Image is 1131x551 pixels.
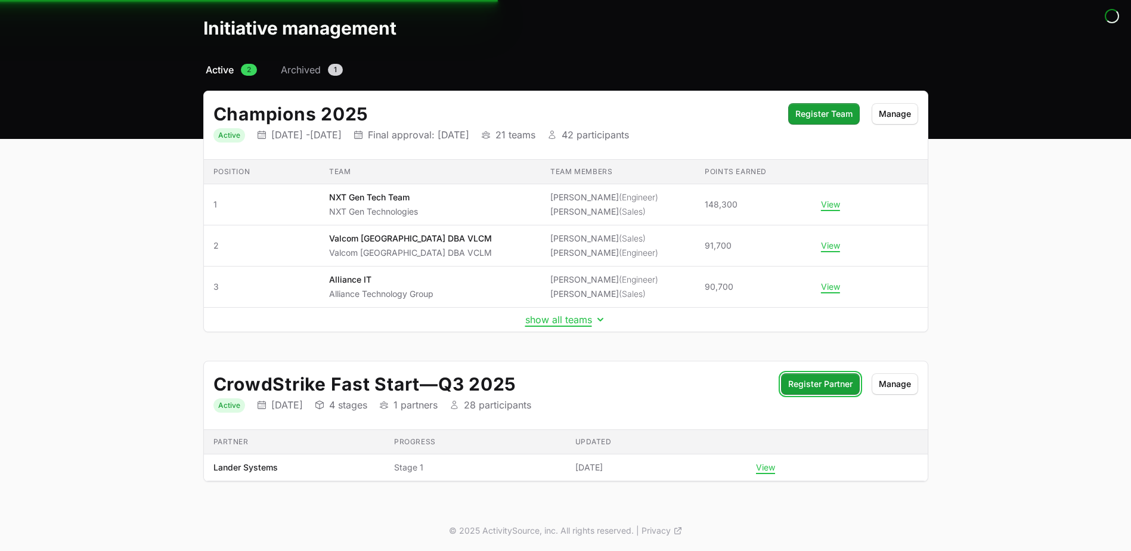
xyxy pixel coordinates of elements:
[271,399,303,411] p: [DATE]
[464,399,531,411] p: 28 participants
[879,107,911,121] span: Manage
[271,129,342,141] p: [DATE] - [DATE]
[320,160,541,184] th: Team
[213,281,311,293] span: 3
[619,247,658,258] span: (Engineer)
[385,430,566,454] th: Progress
[705,281,733,293] span: 90,700
[213,240,311,252] span: 2
[329,206,418,218] p: NXT Gen Technologies
[788,377,853,391] span: Register Partner
[879,377,911,391] span: Manage
[394,462,556,473] span: Stage 1
[329,288,433,300] p: Alliance Technology Group
[872,103,918,125] button: Manage
[619,289,646,299] span: (Sales)
[550,288,658,300] li: [PERSON_NAME]
[329,191,418,203] p: NXT Gen Tech Team
[872,373,918,395] button: Manage
[550,233,658,244] li: [PERSON_NAME]
[821,199,840,210] button: View
[495,129,535,141] p: 21 teams
[781,373,860,395] button: Register Partner
[241,64,257,76] span: 2
[329,233,492,244] p: Valcom [GEOGRAPHIC_DATA] DBA VLCM
[705,240,732,252] span: 91,700
[695,160,811,184] th: Points earned
[329,399,367,411] p: 4 stages
[619,206,646,216] span: (Sales)
[213,462,278,473] p: Lander Systems
[550,247,658,259] li: [PERSON_NAME]
[788,103,860,125] button: Register Team
[203,361,928,482] div: Initiative details
[206,63,234,77] span: Active
[368,129,469,141] p: Final approval: [DATE]
[393,399,438,411] p: 1 partners
[328,64,343,76] span: 1
[281,63,321,77] span: Archived
[550,191,658,203] li: [PERSON_NAME]
[525,314,606,326] button: show all teams
[795,107,853,121] span: Register Team
[203,91,928,332] div: Initiative details
[619,233,646,243] span: (Sales)
[278,63,345,77] a: Archived1
[550,206,658,218] li: [PERSON_NAME]
[705,199,738,211] span: 148,300
[203,63,928,77] nav: Initiative activity log navigation
[562,129,629,141] p: 42 participants
[203,17,396,39] h1: Initiative management
[213,199,311,211] span: 1
[203,63,259,77] a: Active2
[213,373,769,395] h2: CrowdStrike Fast Start Q3 2025
[821,281,840,292] button: View
[329,247,492,259] p: Valcom [GEOGRAPHIC_DATA] DBA VCLM
[756,462,775,473] button: View
[619,274,658,284] span: (Engineer)
[541,160,695,184] th: Team members
[566,430,747,454] th: Updated
[619,192,658,202] span: (Engineer)
[329,274,433,286] p: Alliance IT
[642,525,683,537] a: Privacy
[821,240,840,251] button: View
[420,373,438,395] span: —
[575,462,603,473] span: [DATE]
[204,430,385,454] th: Partner
[550,274,658,286] li: [PERSON_NAME]
[204,160,320,184] th: Position
[213,103,776,125] h2: Champions 2025
[636,525,639,537] span: |
[449,525,634,537] p: © 2025 ActivitySource, inc. All rights reserved.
